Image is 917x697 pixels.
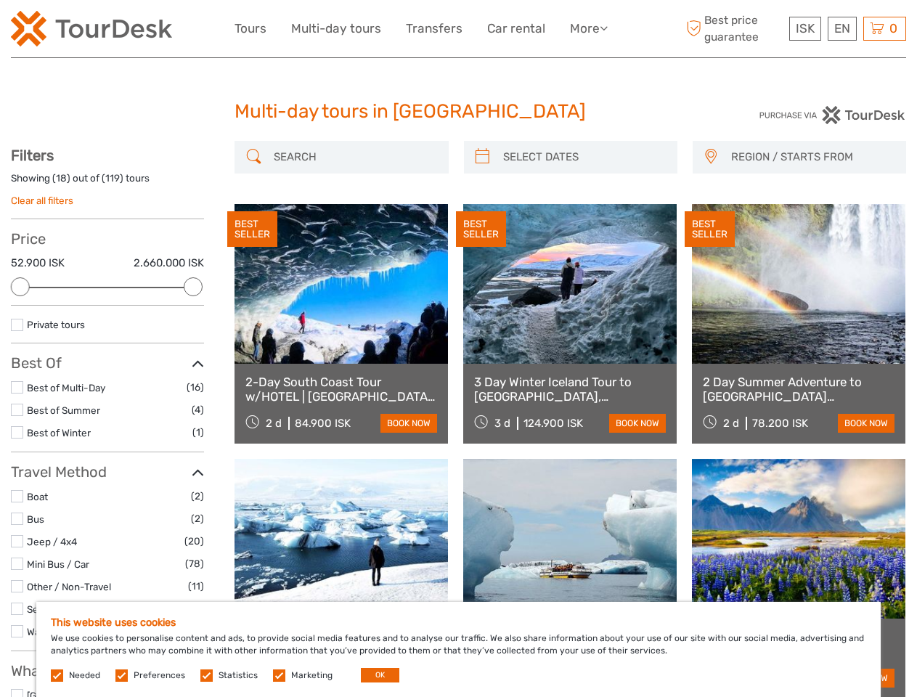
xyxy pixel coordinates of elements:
[235,100,682,123] h1: Multi-day tours in [GEOGRAPHIC_DATA]
[27,319,85,330] a: Private tours
[11,195,73,206] a: Clear all filters
[192,402,204,418] span: (4)
[27,513,44,525] a: Bus
[56,171,67,185] label: 18
[723,417,739,430] span: 2 d
[11,662,204,680] h3: What do you want to see?
[11,354,204,372] h3: Best Of
[191,510,204,527] span: (2)
[188,578,204,595] span: (11)
[27,382,105,394] a: Best of Multi-Day
[685,211,735,248] div: BEST SELLER
[69,669,100,682] label: Needed
[268,144,441,170] input: SEARCH
[235,18,266,39] a: Tours
[36,602,881,697] div: We use cookies to personalise content and ads, to provide social media features and to analyse ou...
[796,21,815,36] span: ISK
[20,25,164,37] p: We're away right now. Please check back later!
[828,17,857,41] div: EN
[380,414,437,433] a: book now
[27,581,111,592] a: Other / Non-Travel
[167,23,184,40] button: Open LiveChat chat widget
[27,427,91,439] a: Best of Winter
[11,463,204,481] h3: Travel Method
[105,171,120,185] label: 119
[291,18,381,39] a: Multi-day tours
[227,211,277,248] div: BEST SELLER
[11,11,172,46] img: 120-15d4194f-c635-41b9-a512-a3cb382bfb57_logo_small.png
[570,18,608,39] a: More
[266,417,282,430] span: 2 d
[27,603,73,615] a: Self-Drive
[494,417,510,430] span: 3 d
[725,145,899,169] button: REGION / STARTS FROM
[27,536,77,547] a: Jeep / 4x4
[11,256,65,271] label: 52.900 ISK
[11,147,54,164] strong: Filters
[523,417,583,430] div: 124.900 ISK
[11,230,204,248] h3: Price
[838,414,894,433] a: book now
[219,669,258,682] label: Statistics
[291,669,333,682] label: Marketing
[27,404,100,416] a: Best of Summer
[609,414,666,433] a: book now
[361,668,399,682] button: OK
[474,375,666,404] a: 3 Day Winter Iceland Tour to [GEOGRAPHIC_DATA], [GEOGRAPHIC_DATA], [GEOGRAPHIC_DATA] and [GEOGRAP...
[27,491,48,502] a: Boat
[27,558,89,570] a: Mini Bus / Car
[406,18,462,39] a: Transfers
[487,18,545,39] a: Car rental
[752,417,808,430] div: 78.200 ISK
[191,488,204,505] span: (2)
[887,21,900,36] span: 0
[759,106,906,124] img: PurchaseViaTourDesk.png
[184,533,204,550] span: (20)
[134,256,204,271] label: 2.660.000 ISK
[703,375,894,404] a: 2 Day Summer Adventure to [GEOGRAPHIC_DATA] [GEOGRAPHIC_DATA], Glacier Hiking, [GEOGRAPHIC_DATA],...
[27,626,61,637] a: Walking
[185,555,204,572] span: (78)
[497,144,670,170] input: SELECT DATES
[295,417,351,430] div: 84.900 ISK
[51,616,866,629] h5: This website uses cookies
[682,12,786,44] span: Best price guarantee
[192,424,204,441] span: (1)
[134,669,185,682] label: Preferences
[11,171,204,194] div: Showing ( ) out of ( ) tours
[245,375,437,404] a: 2-Day South Coast Tour w/HOTEL | [GEOGRAPHIC_DATA], [GEOGRAPHIC_DATA], [GEOGRAPHIC_DATA] & Waterf...
[456,211,506,248] div: BEST SELLER
[192,600,204,617] span: (4)
[187,379,204,396] span: (16)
